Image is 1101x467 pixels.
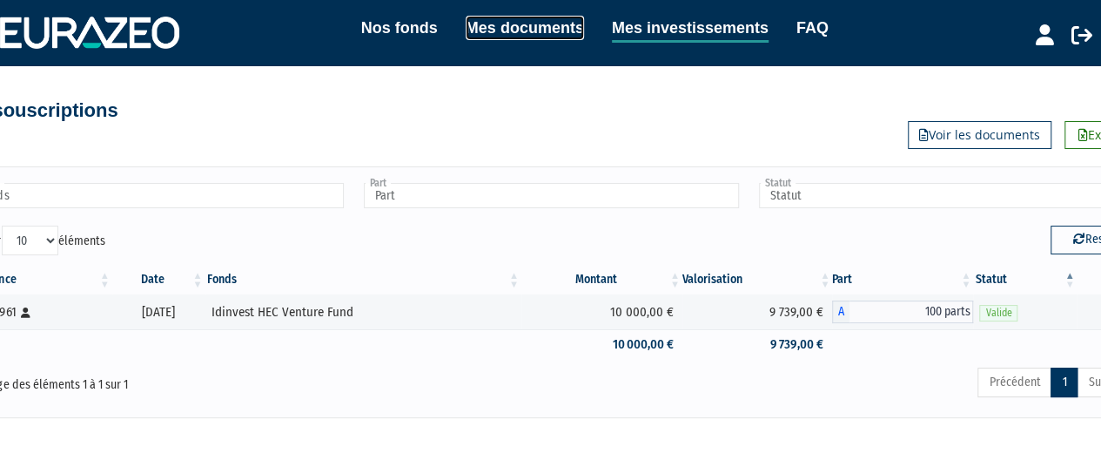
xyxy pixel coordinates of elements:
[112,265,205,294] th: Date: activer pour trier la colonne par ordre croissant
[832,301,973,323] div: A - Idinvest HEC Venture Fund
[521,294,682,329] td: 10 000,00 €
[682,294,832,329] td: 9 739,00 €
[682,265,832,294] th: Valorisation: activer pour trier la colonne par ordre croissant
[973,265,1077,294] th: Statut : activer pour trier la colonne par ordre d&eacute;croissant
[908,121,1051,149] a: Voir les documents
[211,303,515,321] div: Idinvest HEC Venture Fund
[521,265,682,294] th: Montant: activer pour trier la colonne par ordre croissant
[849,301,973,323] span: 100 parts
[118,303,199,321] div: [DATE]
[466,16,584,40] a: Mes documents
[977,368,1051,397] a: Précédent
[979,305,1017,321] span: Valide
[2,226,58,255] select: Afficheréléments
[796,16,829,40] a: FAQ
[361,16,438,40] a: Nos fonds
[682,329,832,360] td: 9 739,00 €
[521,329,682,360] td: 10 000,00 €
[832,301,849,323] span: A
[832,265,973,294] th: Part: activer pour trier la colonne par ordre croissant
[612,16,769,43] a: Mes investissements
[1051,368,1078,397] a: 1
[21,308,30,318] i: [Français] Personne physique
[205,265,521,294] th: Fonds: activer pour trier la colonne par ordre croissant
